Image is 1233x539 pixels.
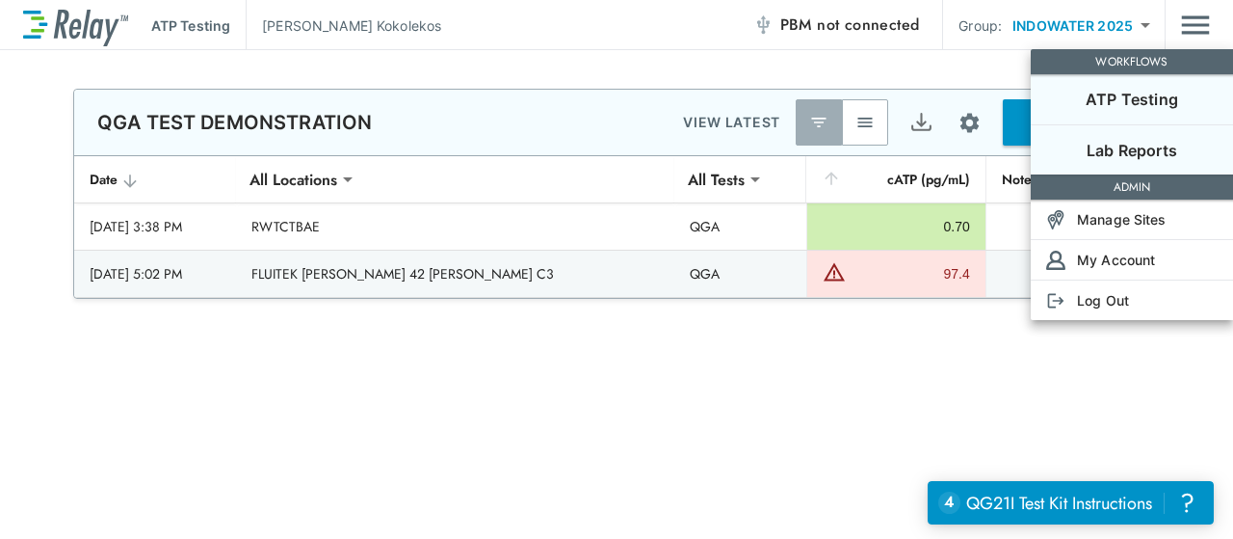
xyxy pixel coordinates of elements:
[1046,251,1065,270] img: Account
[1077,290,1129,310] p: Log Out
[1046,291,1065,310] img: Log Out Icon
[1046,210,1065,229] img: Sites
[1035,178,1229,196] p: ADMIN
[1077,250,1155,270] p: My Account
[1086,88,1178,111] p: ATP Testing
[928,481,1214,525] iframe: Resource center
[1035,53,1229,70] p: WORKFLOWS
[1077,209,1167,229] p: Manage Sites
[1087,139,1177,162] p: Lab Reports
